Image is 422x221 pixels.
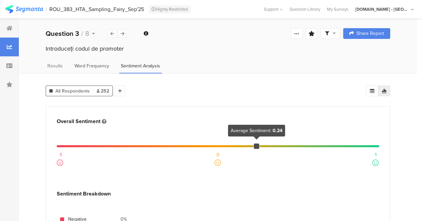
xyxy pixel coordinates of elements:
span: 8 [85,29,89,39]
span: Word Frequency [75,62,109,69]
div: Highly Restricted [149,5,191,13]
div: ROU_383_HTA_Sampling_Fairy_Sep'25 [49,6,144,12]
div: Sentiment Breakdown [57,190,111,198]
span: 0.24 [273,127,282,134]
div: Introduceți codul de promoter [46,44,390,53]
div: Overall Sentiment [57,117,108,125]
div: 1 [375,151,377,158]
div: -1 [59,151,62,158]
span: Results [47,62,63,69]
a: Question Library [286,6,324,12]
span: / [81,29,83,39]
div: 0 [217,151,220,158]
span: Average Sentiment: [231,127,271,134]
span: All Respondents [55,88,90,95]
span: Sentiment Analysis [121,62,160,69]
b: Question 3 [46,29,79,39]
div: Support [264,4,283,14]
span: Share Report [357,31,384,36]
div: [DOMAIN_NAME] - [GEOGRAPHIC_DATA] [355,6,409,12]
span: 252 [97,88,109,95]
img: segmanta logo [5,5,43,13]
div: | [46,5,47,13]
a: My Surveys [324,6,352,12]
